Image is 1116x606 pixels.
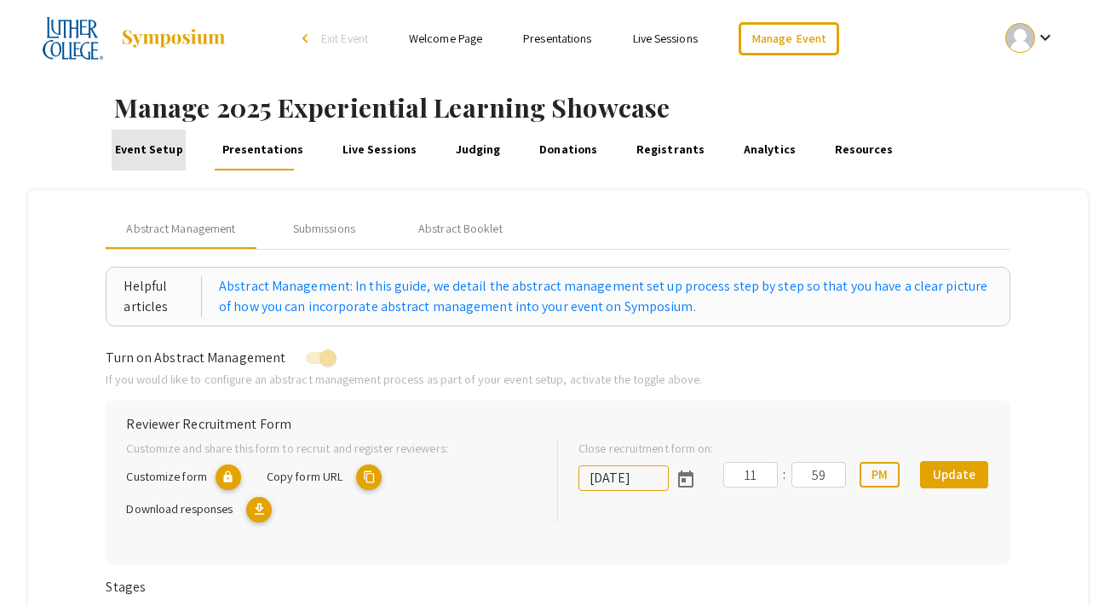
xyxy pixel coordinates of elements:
a: Resources [831,130,895,170]
input: Minutes [791,462,846,488]
a: Registrants [634,130,708,170]
a: Live Sessions [339,130,419,170]
a: Presentations [219,130,306,170]
div: arrow_back_ios [302,33,313,43]
div: : [778,465,791,485]
a: Abstract Management: In this guide, we detail the abstract management set up process step by step... [219,276,992,317]
mat-icon: copy URL [356,465,382,490]
img: Symposium by ForagerOne [120,28,227,49]
span: Copy form URL [267,468,342,484]
label: Close recruitment form on: [578,439,714,458]
h1: Manage 2025 Experiential Learning Showcase [114,92,1116,123]
img: 2025 Experiential Learning Showcase [43,17,103,60]
h6: Reviewer Recruitment Form [126,416,989,432]
input: Hours [723,462,778,488]
div: Submissions [293,220,355,238]
div: Helpful articles [124,276,202,317]
p: If you would like to configure an abstract management process as part of your event setup, activa... [106,370,1010,389]
button: Update [920,461,988,488]
a: Event Setup [112,130,186,170]
a: Live Sessions [633,31,698,46]
p: Customize and share this form to recruit and register reviewers: [126,439,530,458]
button: Expand account dropdown [987,19,1073,57]
button: Open calendar [669,461,703,495]
a: Manage Event [739,22,839,55]
a: Donations [537,130,600,170]
span: Download responses [126,500,233,517]
mat-icon: Expand account dropdown [1035,27,1056,48]
iframe: Chat [13,529,72,593]
h6: Stages [106,579,1010,595]
span: Abstract Management [126,220,235,238]
span: Exit Event [321,31,368,46]
mat-icon: Export responses [246,497,272,522]
button: PM [860,462,900,488]
a: Presentations [523,31,591,46]
mat-icon: lock [216,465,241,490]
a: Welcome Page [409,31,482,46]
a: Analytics [741,130,798,170]
a: 2025 Experiential Learning Showcase [43,17,227,60]
span: Turn on Abstract Management [106,349,285,366]
a: Judging [453,130,503,170]
span: Customize form [126,468,206,484]
div: Abstract Booklet [418,220,503,238]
